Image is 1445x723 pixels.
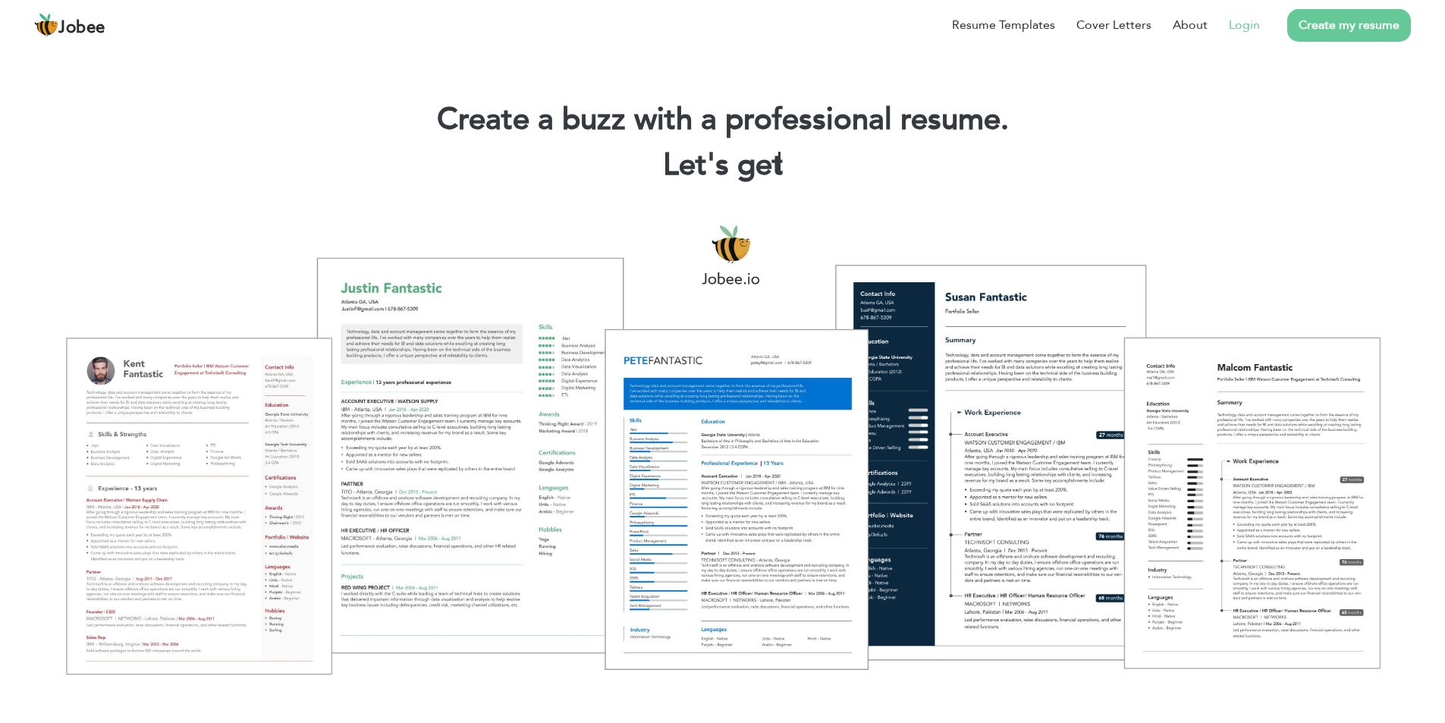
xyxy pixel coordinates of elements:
[1287,9,1411,42] a: Create my resume
[1229,16,1260,34] a: Login
[23,100,1422,140] h1: Create a buzz with a professional resume.
[737,144,784,186] span: get
[1076,16,1151,34] a: Cover Letters
[23,146,1422,185] h2: Let's
[776,144,783,186] span: |
[34,13,58,37] img: jobee.io
[34,13,105,37] a: Jobee
[952,16,1055,34] a: Resume Templates
[1173,16,1208,34] a: About
[58,20,105,36] span: Jobee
